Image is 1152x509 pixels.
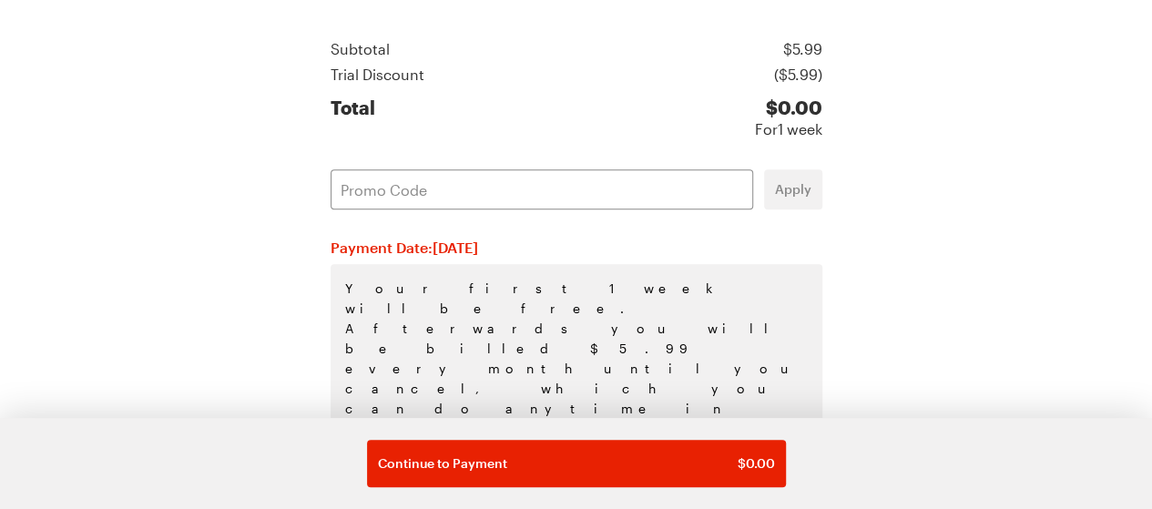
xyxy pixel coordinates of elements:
[331,239,822,257] h2: Payment Date: [DATE]
[331,169,753,209] input: Promo Code
[774,64,822,86] div: ($ 5.99 )
[331,38,390,60] div: Subtotal
[755,118,822,140] div: For 1 week
[755,97,822,118] div: $ 0.00
[331,38,822,140] section: Price summary
[738,454,775,473] span: $ 0.00
[331,264,822,494] p: Your first 1 week will be free. Afterwards you will be billed $5.99 every month until you cancel,...
[331,97,375,140] div: Total
[331,64,424,86] div: Trial Discount
[783,38,822,60] div: $ 5.99
[378,454,507,473] span: Continue to Payment
[367,440,786,487] button: Continue to Payment$0.00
